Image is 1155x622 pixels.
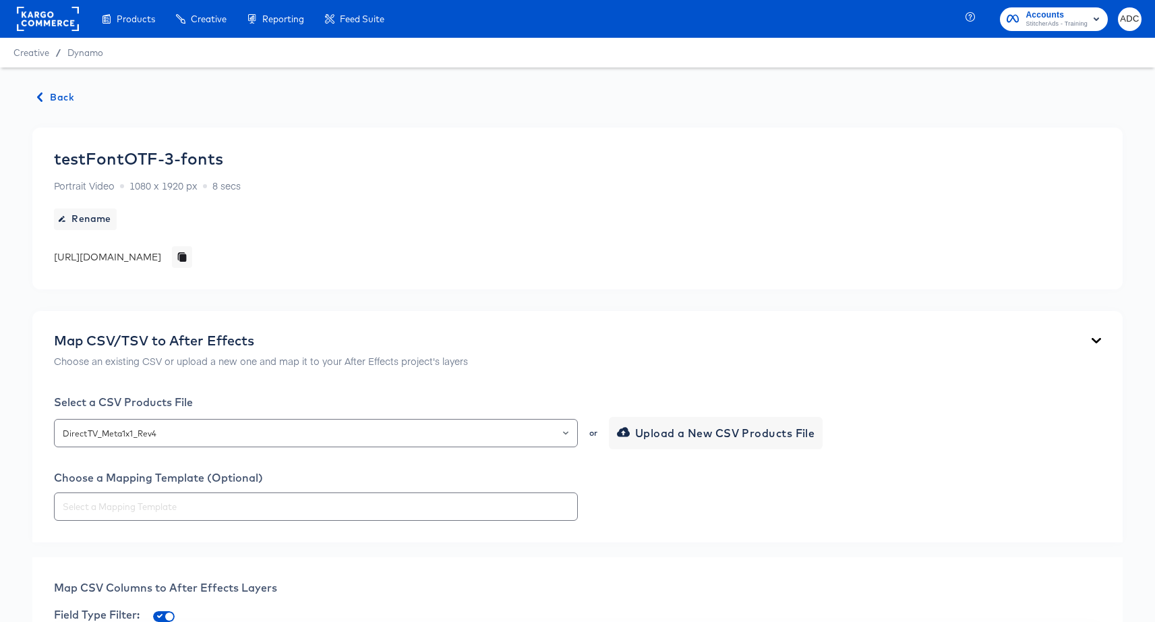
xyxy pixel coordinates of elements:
[1026,8,1088,22] span: Accounts
[54,179,115,192] span: Portrait Video
[54,250,161,264] div: [URL][DOMAIN_NAME]
[620,424,815,443] span: Upload a New CSV Products File
[1123,11,1136,27] span: ADC
[129,179,198,192] span: 1080 x 1920 px
[13,47,49,58] span: Creative
[54,149,223,168] div: testFontOTF-3-fonts
[54,354,468,368] p: Choose an existing CSV or upload a new one and map it to your After Effects project's layers
[588,429,599,437] div: or
[340,13,384,24] span: Feed Suite
[54,608,140,621] span: Field Type Filter:
[49,47,67,58] span: /
[59,210,111,227] span: Rename
[54,208,117,230] button: Rename
[191,13,227,24] span: Creative
[212,179,241,192] span: 8 secs
[563,424,568,443] button: Open
[54,471,1101,484] div: Choose a Mapping Template (Optional)
[32,89,80,106] button: Back
[67,47,103,58] a: Dynamo
[60,499,572,515] input: Select a Mapping Template
[60,426,572,441] input: Select a Products File
[54,581,277,594] span: Map CSV Columns to After Effects Layers
[1026,19,1088,30] span: StitcherAds - Training
[54,333,468,349] div: Map CSV/TSV to After Effects
[1000,7,1108,31] button: AccountsStitcherAds - Training
[54,395,1101,409] div: Select a CSV Products File
[117,13,155,24] span: Products
[1118,7,1142,31] button: ADC
[38,89,74,106] span: Back
[609,417,823,449] button: Upload a New CSV Products File
[262,13,304,24] span: Reporting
